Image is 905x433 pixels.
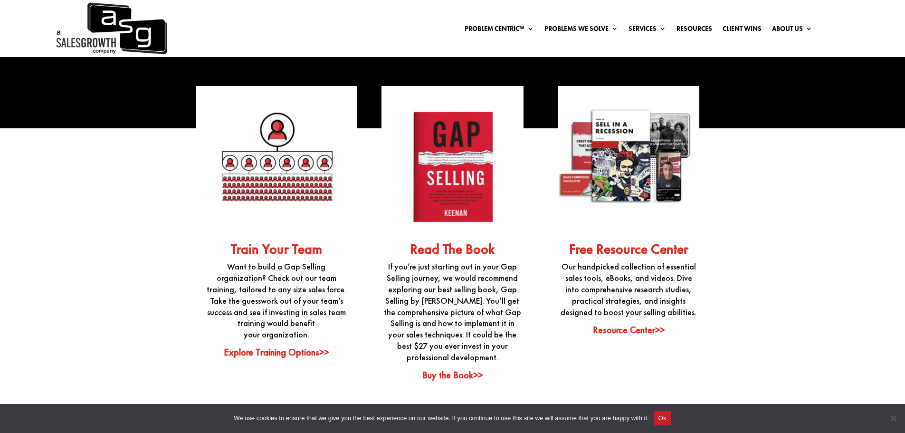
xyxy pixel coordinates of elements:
[593,324,665,336] a: Resource Center>>
[654,411,671,425] button: Ok
[558,86,699,228] img: A collage of resources featured in the Gap Selling Free Resource Center, including an eBook title...
[723,25,762,36] a: Client Wins
[676,25,712,36] a: Resources
[888,414,898,423] span: No
[206,261,347,340] p: Want to build a Gap Selling organization? Check out our team training, tailored to any size sales...
[569,240,688,258] a: Free Resource Center
[558,261,699,318] p: Our handpicked collection of essential sales tools, eBooks, and videos. Dive into comprehensive r...
[381,261,523,363] p: If you’re just starting out in your Gap Selling journey, we would recommend exploring our best se...
[544,25,618,36] a: Problems We Solve
[231,240,322,258] a: Train Your Team
[410,240,495,258] a: Read The Book
[234,414,648,423] span: We use cookies to ensure that we give you the best experience on our website. If you continue to ...
[381,86,523,228] img: Cover of the book 'Gap Selling' by Keenan, featuring a bold red background with the title 'Gap Se...
[224,346,329,358] a: Explore Training Options>>
[422,369,483,381] a: Buy the Book>>
[772,25,812,36] a: About Us
[629,25,666,36] a: Services
[465,25,534,36] a: Problem Centric™
[206,86,347,228] img: An organizational chart illustration showing a hierarchy with one larger red figure at the top, c...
